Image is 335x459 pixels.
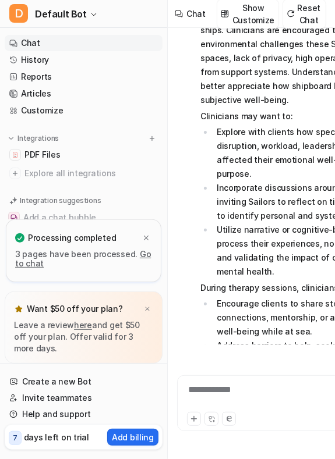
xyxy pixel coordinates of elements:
img: PDF Files [12,151,19,158]
p: Want $50 off your plan? [27,303,123,315]
a: Articles [5,86,163,102]
p: Integrations [17,134,59,143]
p: Leave a review and get $50 off your plan. Offer valid for 3 more days. [14,319,153,354]
button: Integrations [5,133,62,144]
a: Go to chat [15,249,151,268]
a: here [74,320,92,330]
p: Add billing [112,431,154,443]
p: 7 [13,433,17,443]
span: D [9,4,28,23]
a: PDF FilesPDF Files [5,147,163,163]
img: expand menu [7,134,15,143]
img: reset [287,9,295,18]
a: Chat [5,35,163,51]
p: 3 pages have been processed. [15,250,152,268]
button: Add a chat bubbleAdd a chat bubble [5,208,163,227]
img: Add a chat bubble [10,214,17,221]
span: Default Bot [35,6,87,22]
button: Add billing [107,429,158,446]
img: x [144,305,151,313]
img: star [14,304,23,314]
img: customize [221,9,229,18]
span: PDF Files [24,149,60,161]
a: History [5,52,163,68]
a: Customize [5,102,163,119]
a: Help and support [5,406,163,422]
img: explore all integrations [9,168,21,179]
p: Show Customize [232,2,274,26]
span: Explore all integrations [24,164,158,183]
a: Explore all integrations [5,165,163,182]
img: menu_add.svg [148,134,156,143]
p: days left on trial [24,431,89,443]
p: Processing completed [28,232,116,244]
p: Integration suggestions [20,195,101,206]
a: Invite teammates [5,390,163,406]
a: Reports [5,69,163,85]
div: Chat [186,8,206,20]
a: Create a new Bot [5,373,163,390]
